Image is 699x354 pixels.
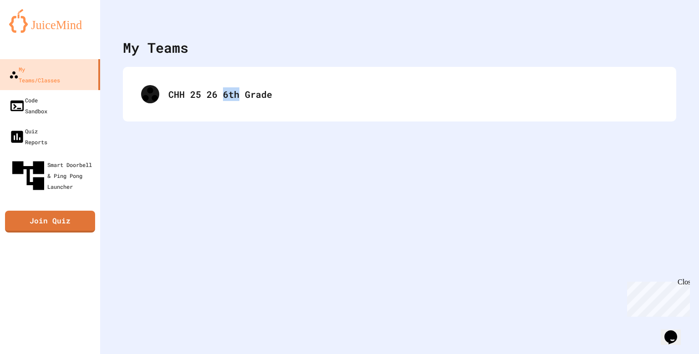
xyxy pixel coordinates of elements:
[9,126,47,147] div: Quiz Reports
[9,95,47,116] div: Code Sandbox
[9,157,96,195] div: Smart Doorbell & Ping Pong Launcher
[168,87,658,101] div: CHH 25 26 6th Grade
[5,211,95,233] a: Join Quiz
[9,9,91,33] img: logo-orange.svg
[661,318,690,345] iframe: chat widget
[123,37,188,58] div: My Teams
[132,76,667,112] div: CHH 25 26 6th Grade
[4,4,63,58] div: Chat with us now!Close
[623,278,690,317] iframe: chat widget
[9,64,60,86] div: My Teams/Classes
